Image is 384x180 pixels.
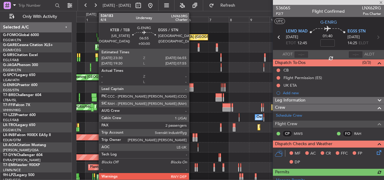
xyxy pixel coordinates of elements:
[3,153,43,157] a: T7-DYNChallenger 604
[3,63,38,67] a: G-JAGAPhenom 300
[276,113,302,119] a: Schedule Crew
[206,1,242,10] button: Refresh
[3,93,15,97] span: T7-BRE
[3,103,14,107] span: T7-FFI
[114,63,209,72] div: Planned Maint [GEOGRAPHIC_DATA] ([GEOGRAPHIC_DATA])
[364,52,374,58] span: ALDT
[362,59,371,66] span: (0/3)
[215,3,241,8] span: Refresh
[294,131,307,136] a: MWS
[274,18,285,24] button: UTC
[3,68,21,72] a: EGGW/LTN
[208,17,229,22] div: 7
[310,151,316,157] span: AC
[3,73,16,77] span: G-SPCY
[347,34,360,40] span: [DATE]
[147,17,167,22] div: 4
[167,17,188,22] div: 5
[3,63,17,67] span: G-JAGA
[286,40,296,46] span: ETOT
[3,33,39,37] a: G-FOMOGlobal 6000
[136,33,231,42] div: Planned Maint [GEOGRAPHIC_DATA] ([GEOGRAPHIC_DATA])
[259,123,299,132] div: Planned Maint Dusseldorf
[275,121,297,128] span: Flight Crew
[362,11,381,16] span: Pos Charter
[3,173,34,177] a: 9H-LPZLegacy 500
[156,53,251,62] div: Planned Maint [GEOGRAPHIC_DATA] ([GEOGRAPHIC_DATA])
[297,40,307,46] span: 12:45
[3,163,15,167] span: T7-EMI
[354,131,368,136] a: RAH
[283,83,297,88] div: UK ETA
[3,153,17,157] span: T7-DYN
[3,113,36,117] a: T7-LZZIPraetor 600
[323,33,332,39] span: 01:40
[90,163,148,172] div: Planned Maint [GEOGRAPHIC_DATA]
[3,33,18,37] span: G-FOMO
[148,143,216,152] div: No Crew [GEOGRAPHIC_DATA] (Dublin Intl)
[3,73,35,77] a: G-SPCYLegacy 650
[3,138,21,142] a: EDLW/DTM
[343,130,353,137] div: FO
[341,151,348,157] span: FFC
[3,38,21,42] a: EGGW/LTN
[96,103,197,112] div: Planned Maint [GEOGRAPHIC_DATA] ([GEOGRAPHIC_DATA] Intl)
[3,108,21,112] a: VHHH/HKG
[229,17,249,22] div: 8
[3,173,15,177] span: 9H-LPZ
[16,15,64,19] span: Only With Activity
[3,43,17,47] span: G-GARE
[3,143,46,147] a: LX-AOACitation Mustang
[86,12,96,17] div: [DATE]
[3,158,40,162] a: EVRA/[PERSON_NAME]
[3,43,53,47] a: G-GARECessna Citation XLS+
[3,83,17,87] span: G-ENRG
[320,19,337,25] span: G-ENRG
[3,58,19,62] a: EGLF/FAB
[283,68,289,73] div: CB
[286,28,308,35] span: LEMD MAD
[3,143,17,147] span: LX-AOA
[286,34,298,40] span: [DATE]
[3,118,19,122] a: EGLF/FAB
[312,8,345,15] div: Flight Confirmed
[276,11,290,16] span: P2/7
[126,17,147,22] div: 3
[347,40,357,46] span: 14:25
[3,98,17,102] a: LTBA/ISL
[3,78,19,82] a: LGAV/ATH
[18,1,53,10] input: Trip Number
[283,90,381,95] div: Add new
[275,141,332,148] span: Dispatch Checks and Weather
[103,3,131,8] span: [DATE] - [DATE]
[275,59,306,66] span: Dispatch To-Dos
[3,48,21,52] a: EGNR/CEG
[270,17,290,22] div: 10
[249,17,270,22] div: 9
[3,148,39,152] a: [PERSON_NAME]/QSA
[3,113,15,117] span: T7-LZZI
[326,151,331,157] span: CR
[3,53,14,57] span: G-SIRS
[362,5,381,11] span: LNX62RG
[359,40,368,46] span: ELDT
[3,133,51,137] a: LX-INBFalcon 900EX EASy II
[295,151,300,157] span: MF
[3,83,37,87] a: G-ENRGPraetor 600
[275,97,306,104] span: Leg Information
[275,104,285,111] span: Crew
[85,17,106,22] div: 1
[7,12,66,22] button: Only With Activity
[276,5,290,11] span: 536065
[3,103,30,107] a: T7-FFIFalcon 7X
[3,128,21,132] a: EGGW/LTN
[188,17,208,22] div: 6
[347,28,366,35] span: EGSS STN
[3,93,41,97] a: T7-BREChallenger 604
[3,123,16,127] span: LX-TRO
[3,133,15,137] span: LX-INB
[358,151,362,157] span: FP
[3,53,38,57] a: G-SIRSCitation Excel
[257,113,267,122] div: Owner
[97,43,152,52] div: Unplanned Maint [PERSON_NAME]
